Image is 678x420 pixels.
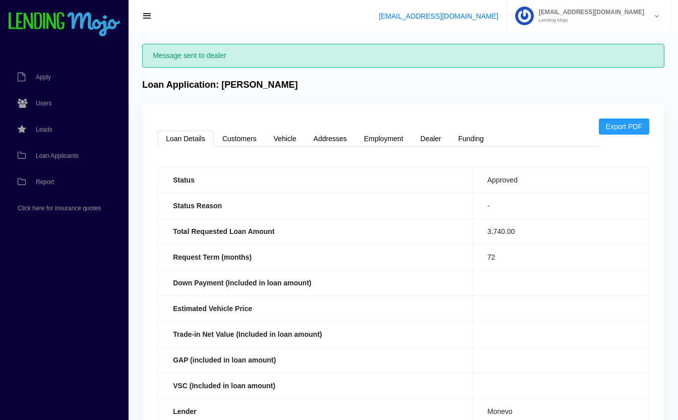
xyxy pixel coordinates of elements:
[18,205,101,211] span: Click here for insurance quotes
[534,9,644,15] span: [EMAIL_ADDRESS][DOMAIN_NAME]
[158,270,472,295] th: Down Payment (Included in loan amount)
[158,321,472,347] th: Trade-in Net Value (Included in loan amount)
[472,244,649,270] td: 72
[158,167,472,193] th: Status
[214,131,265,147] a: Customers
[355,131,412,147] a: Employment
[158,218,472,244] th: Total Requested Loan Amount
[472,193,649,218] td: -
[450,131,492,147] a: Funding
[158,347,472,373] th: GAP (included in loan amount)
[142,44,664,68] div: Message sent to dealer
[158,193,472,218] th: Status Reason
[412,131,450,147] a: Dealer
[36,153,79,159] span: Loan Applicants
[599,118,649,135] a: Export PDF
[36,179,54,185] span: Report
[8,12,121,37] img: logo-small.png
[265,131,305,147] a: Vehicle
[142,80,298,91] h4: Loan Application: [PERSON_NAME]
[158,244,472,270] th: Request Term (months)
[472,218,649,244] td: 3,740.00
[158,373,472,398] th: VSC (Included in loan amount)
[158,295,472,321] th: Estimated Vehicle Price
[379,12,498,20] a: [EMAIL_ADDRESS][DOMAIN_NAME]
[157,131,214,147] a: Loan Details
[305,131,355,147] a: Addresses
[472,167,649,193] td: Approved
[534,18,644,23] small: Lending Mojo
[515,7,534,25] img: Profile image
[36,74,51,80] span: Apply
[36,127,52,133] span: Leads
[36,100,51,106] span: Users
